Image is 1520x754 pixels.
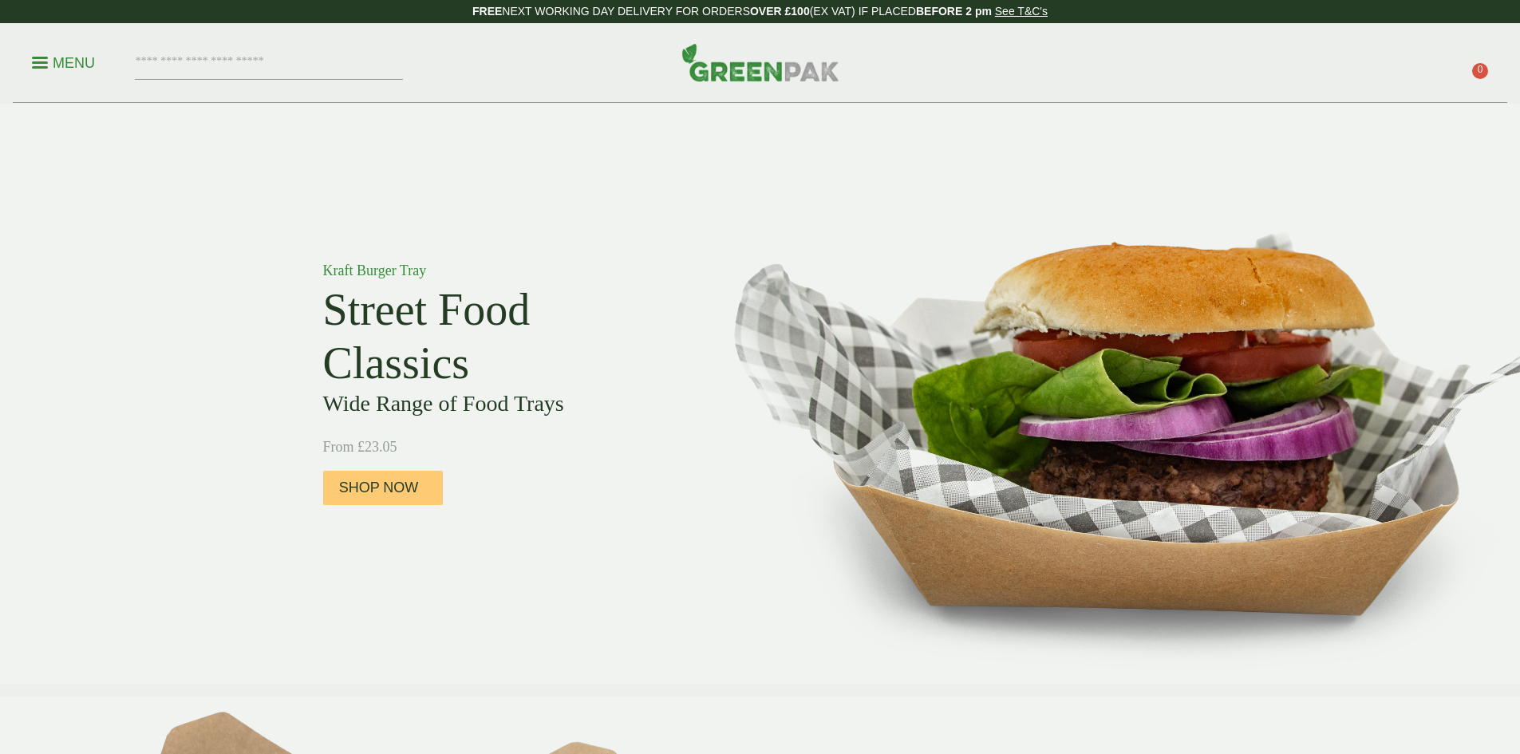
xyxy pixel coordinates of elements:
span: 0 [1472,63,1488,79]
strong: OVER £100 [750,5,810,18]
img: Street Food Classics [684,104,1520,684]
a: See T&C's [995,5,1048,18]
strong: FREE [472,5,502,18]
strong: BEFORE 2 pm [916,5,992,18]
span: From £23.05 [323,439,397,455]
h3: Wide Range of Food Trays [323,390,682,417]
img: GreenPak Supplies [681,43,839,81]
p: Kraft Burger Tray [323,260,682,282]
span: Shop Now [339,480,419,497]
a: Shop Now [323,471,443,505]
h2: Street Food Classics [323,283,682,390]
p: Menu [32,53,95,73]
a: Menu [32,53,95,69]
